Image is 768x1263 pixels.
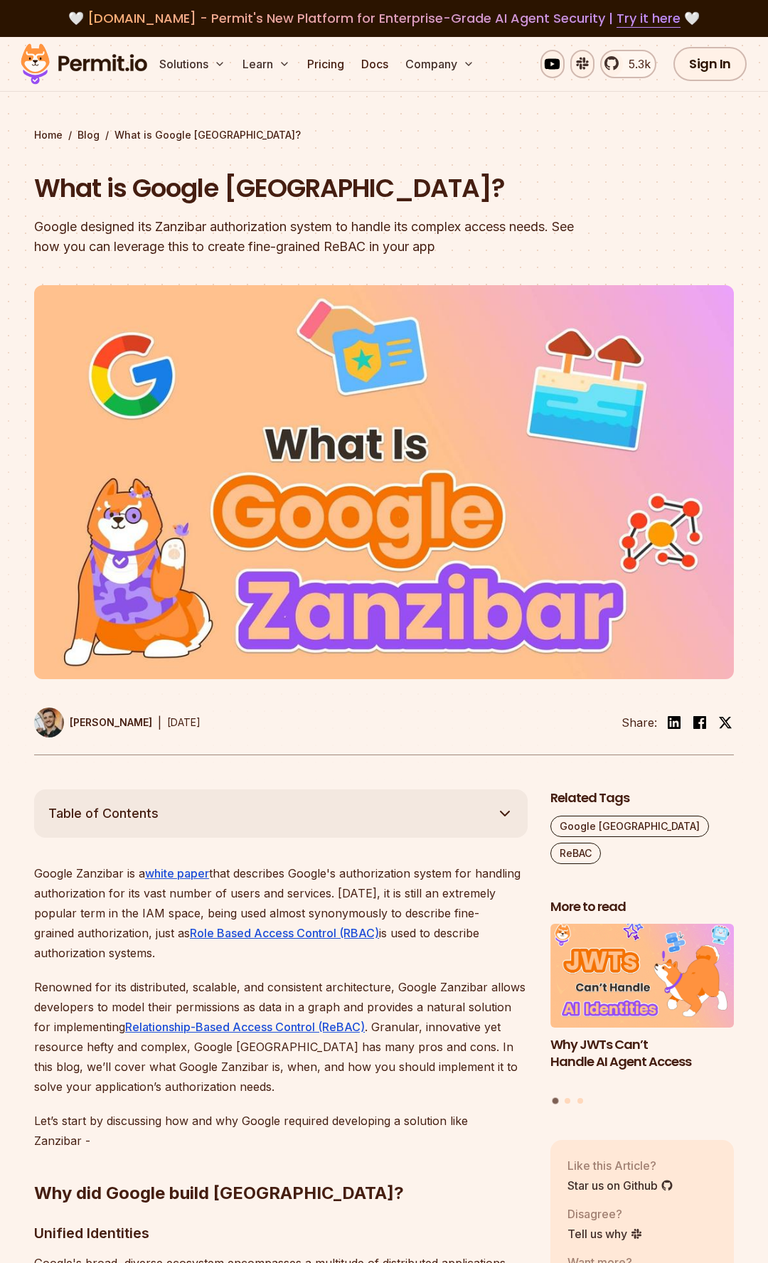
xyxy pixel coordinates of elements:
strong: Why did Google build [GEOGRAPHIC_DATA]? [34,1183,404,1203]
a: [PERSON_NAME] [34,708,152,737]
a: Role Based Access Control (RBAC) [190,926,379,940]
img: Daniel Bass [34,708,64,737]
a: Docs [356,50,394,78]
h2: More to read [550,898,734,916]
p: Like this Article? [567,1157,673,1174]
a: Star us on Github [567,1177,673,1194]
a: Google [GEOGRAPHIC_DATA] [550,816,709,837]
button: Solutions [154,50,231,78]
li: 1 of 3 [550,924,734,1089]
a: Home [34,128,63,142]
p: Google Zanzibar is a that describes Google's authorization system for handling authorization for ... [34,863,528,963]
button: Table of Contents [34,789,528,838]
a: Tell us why [567,1225,643,1242]
a: Blog [78,128,100,142]
button: Company [400,50,480,78]
span: 5.3k [620,55,651,73]
div: 🤍 🤍 [34,9,734,28]
a: Try it here [617,9,681,28]
button: Learn [237,50,296,78]
a: Sign In [673,47,747,81]
div: Posts [550,924,734,1106]
time: [DATE] [167,716,201,728]
div: / / [34,128,734,142]
h1: What is Google [GEOGRAPHIC_DATA]? [34,171,580,206]
img: linkedin [666,714,683,731]
span: [DOMAIN_NAME] - Permit's New Platform for Enterprise-Grade AI Agent Security | [87,9,681,27]
p: Disagree? [567,1205,643,1222]
span: Table of Contents [48,804,159,824]
a: Pricing [302,50,350,78]
p: [PERSON_NAME] [70,715,152,730]
div: | [158,714,161,731]
img: twitter [718,715,732,730]
a: Why JWTs Can’t Handle AI Agent AccessWhy JWTs Can’t Handle AI Agent Access [550,924,734,1089]
a: 5.3k [600,50,656,78]
button: Go to slide 1 [552,1097,558,1104]
img: Permit logo [14,40,154,88]
a: Relationship-Based Access Control (ReBAC) [125,1020,365,1034]
img: Why JWTs Can’t Handle AI Agent Access [550,924,734,1027]
button: Go to slide 2 [565,1098,570,1104]
button: Go to slide 3 [577,1098,583,1104]
img: facebook [691,714,708,731]
p: Let’s start by discussing how and why Google required developing a solution like Zanzibar - [34,1111,528,1151]
div: Google designed its Zanzibar authorization system to handle its complex access needs. See how you... [34,217,580,257]
h2: Related Tags [550,789,734,807]
h3: Unified Identities [34,1222,528,1245]
a: white paper [145,866,209,880]
a: ReBAC [550,843,601,864]
li: Share: [622,714,657,731]
p: Renowned for its distributed, scalable, and consistent architecture, Google Zanzibar allows devel... [34,977,528,1097]
h3: Why JWTs Can’t Handle AI Agent Access [550,1036,734,1072]
img: What is Google Zanzibar? [34,285,734,679]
